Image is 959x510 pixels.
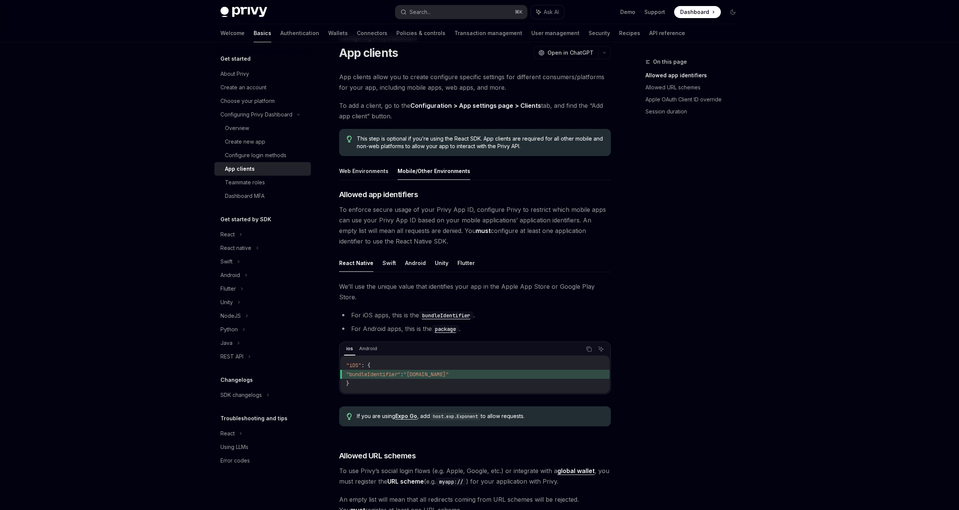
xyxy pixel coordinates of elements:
strong: must [476,227,491,234]
a: Session duration [645,106,745,118]
div: React native [220,244,251,253]
span: Allowed app identifiers [339,189,418,200]
a: Error codes [214,454,311,467]
span: } [346,380,349,387]
code: package [432,325,459,333]
span: App clients allow you to create configure specific settings for different consumers/platforms for... [339,72,611,93]
li: For iOS apps, this is the . [339,310,611,320]
div: REST API [220,352,243,361]
div: Choose your platform [220,96,275,106]
div: Configuring Privy Dashboard [220,110,292,119]
a: Using LLMs [214,440,311,454]
a: Welcome [220,24,245,42]
a: Dashboard [674,6,721,18]
a: Apple OAuth Client ID override [645,93,745,106]
span: : [401,371,404,378]
span: "bundleIdentifier" [346,371,401,378]
a: Policies & controls [396,24,445,42]
span: : { [361,362,370,369]
a: Wallets [328,24,348,42]
span: Ask AI [544,8,559,16]
span: ⌘ K [515,9,523,15]
a: Teammate roles [214,176,311,189]
div: Error codes [220,456,250,465]
button: React Native [339,254,373,272]
div: Java [220,338,232,348]
span: "iOS" [346,362,361,369]
svg: Tip [347,413,352,420]
button: Copy the contents from the code block [584,344,594,354]
a: Authentication [280,24,319,42]
div: Swift [220,257,232,266]
button: Mobile/Other Environments [398,162,470,180]
h5: Get started by SDK [220,215,271,224]
button: Flutter [457,254,475,272]
div: Dashboard MFA [225,191,265,201]
button: Open in ChatGPT [534,46,598,59]
span: To use Privy’s social login flows (e.g. Apple, Google, etc.) or integrate with a , you must regis... [339,466,611,487]
a: User management [531,24,580,42]
button: Unity [435,254,448,272]
svg: Tip [347,136,352,142]
span: If you are using , add to allow requests. [357,412,603,420]
button: Swift [382,254,396,272]
div: Flutter [220,284,236,293]
a: API reference [649,24,685,42]
li: For Android apps, this is the . [339,323,611,334]
div: Overview [225,124,249,133]
code: bundleIdentifier [419,311,473,320]
div: Create an account [220,83,266,92]
h5: Get started [220,54,251,63]
strong: URL scheme [387,478,424,485]
h5: Changelogs [220,375,253,384]
div: Unity [220,298,233,307]
a: Allowed app identifiers [645,69,745,81]
code: myapp:// [436,478,466,486]
a: Recipes [619,24,640,42]
a: Transaction management [454,24,522,42]
button: Toggle dark mode [727,6,739,18]
h1: App clients [339,46,398,60]
button: Ask AI [596,344,606,354]
button: Android [405,254,426,272]
button: Search...⌘K [395,5,527,19]
div: Search... [410,8,431,17]
a: Demo [620,8,635,16]
div: React [220,230,235,239]
div: Create new app [225,137,265,146]
a: Create an account [214,81,311,94]
div: React [220,429,235,438]
span: Dashboard [680,8,709,16]
a: Basics [254,24,271,42]
a: Support [644,8,665,16]
a: Allowed URL schemes [645,81,745,93]
img: dark logo [220,7,267,17]
code: host.exp.Exponent [430,413,481,420]
a: Overview [214,121,311,135]
a: Configuration > App settings page > Clients [410,102,541,110]
div: Android [357,344,379,353]
a: Configure login methods [214,149,311,162]
a: App clients [214,162,311,176]
span: To enforce secure usage of your Privy App ID, configure Privy to restrict which mobile apps can u... [339,204,611,247]
a: Dashboard MFA [214,189,311,203]
span: We’ll use the unique value that identifies your app in the Apple App Store or Google Play Store. [339,281,611,302]
a: package [432,325,459,332]
span: Allowed URL schemes [339,450,416,461]
div: Configure login methods [225,151,286,160]
div: Android [220,271,240,280]
span: This step is optional if you’re using the React SDK. App clients are required for all other mobil... [357,135,603,150]
a: global wallet [557,467,595,475]
a: Choose your platform [214,94,311,108]
span: Open in ChatGPT [548,49,593,57]
div: NodeJS [220,311,241,320]
a: Expo Go [395,413,417,420]
a: Security [589,24,610,42]
div: App clients [225,164,255,173]
a: About Privy [214,67,311,81]
div: Teammate roles [225,178,265,187]
button: Ask AI [531,5,564,19]
h5: Troubleshooting and tips [220,414,288,423]
a: Create new app [214,135,311,149]
div: Python [220,325,238,334]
